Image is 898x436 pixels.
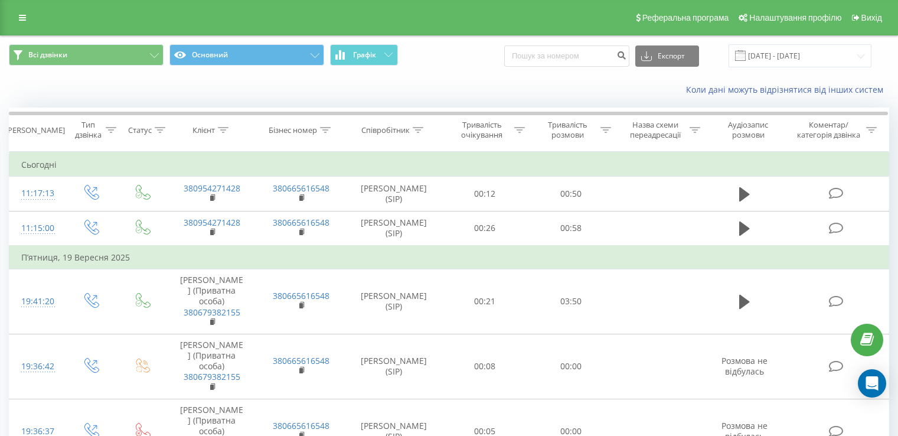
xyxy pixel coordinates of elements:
[184,183,240,194] a: 380954271428
[749,13,841,22] span: Налаштування профілю
[721,355,768,377] span: Розмова не відбулась
[346,334,442,399] td: [PERSON_NAME] (SIP)
[625,120,687,140] div: Назва схеми переадресації
[330,44,398,66] button: Графік
[269,125,317,135] div: Бізнес номер
[453,120,512,140] div: Тривалість очікування
[167,269,256,334] td: [PERSON_NAME] (Приватна особа)
[167,334,256,399] td: [PERSON_NAME] (Приватна особа)
[28,50,67,60] span: Всі дзвінки
[21,182,53,205] div: 11:17:13
[273,355,329,366] a: 380665616548
[528,211,613,246] td: 00:58
[442,269,528,334] td: 00:21
[442,211,528,246] td: 00:26
[9,246,889,269] td: П’ятниця, 19 Вересня 2025
[442,177,528,211] td: 00:12
[9,44,164,66] button: Всі дзвінки
[184,217,240,228] a: 380954271428
[528,334,613,399] td: 00:00
[184,371,240,382] a: 380679382155
[528,177,613,211] td: 00:50
[128,125,152,135] div: Статус
[528,269,613,334] td: 03:50
[635,45,699,67] button: Експорт
[346,211,442,246] td: [PERSON_NAME] (SIP)
[714,120,783,140] div: Аудіозапис розмови
[273,290,329,301] a: 380665616548
[504,45,629,67] input: Пошук за номером
[346,269,442,334] td: [PERSON_NAME] (SIP)
[858,369,886,398] div: Open Intercom Messenger
[184,307,240,318] a: 380679382155
[74,120,102,140] div: Тип дзвінка
[273,217,329,228] a: 380665616548
[538,120,597,140] div: Тривалість розмови
[21,217,53,240] div: 11:15:00
[273,183,329,194] a: 380665616548
[642,13,729,22] span: Реферальна програма
[346,177,442,211] td: [PERSON_NAME] (SIP)
[861,13,882,22] span: Вихід
[9,153,889,177] td: Сьогодні
[192,125,215,135] div: Клієнт
[361,125,410,135] div: Співробітник
[273,420,329,431] a: 380665616548
[5,125,65,135] div: [PERSON_NAME]
[21,355,53,378] div: 19:36:42
[794,120,863,140] div: Коментар/категорія дзвінка
[686,84,889,95] a: Коли дані можуть відрізнятися вiд інших систем
[21,290,53,313] div: 19:41:20
[353,51,376,59] span: Графік
[442,334,528,399] td: 00:08
[169,44,324,66] button: Основний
